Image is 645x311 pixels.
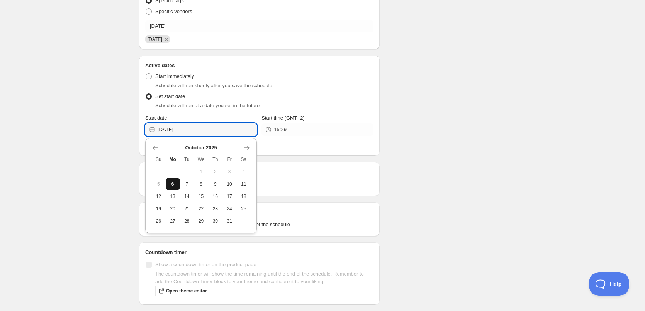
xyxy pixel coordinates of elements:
[194,203,208,215] button: Wednesday October 22 2025
[154,206,163,212] span: 19
[180,190,194,203] button: Tuesday October 14 2025
[222,153,237,166] th: Friday
[169,193,177,199] span: 13
[237,178,251,190] button: Saturday October 11 2025
[222,215,237,227] button: Friday October 31 2025
[151,178,166,190] button: Sunday October 5 2025
[183,193,191,199] span: 14
[194,215,208,227] button: Wednesday October 29 2025
[197,181,205,187] span: 8
[180,215,194,227] button: Tuesday October 28 2025
[151,190,166,203] button: Sunday October 12 2025
[155,83,272,88] span: Schedule will run shortly after you save the schedule
[240,169,248,175] span: 4
[222,203,237,215] button: Friday October 24 2025
[166,190,180,203] button: Monday October 13 2025
[226,169,234,175] span: 3
[169,181,177,187] span: 6
[589,272,630,296] iframe: Toggle Customer Support
[208,166,222,178] button: Thursday October 2 2025
[222,178,237,190] button: Friday October 10 2025
[183,156,191,162] span: Tu
[166,288,207,294] span: Open theme editor
[151,153,166,166] th: Sunday
[163,36,170,43] button: Remove 07/10/2025
[211,218,219,224] span: 30
[261,115,305,121] span: Start time (GMT+2)
[169,156,177,162] span: Mo
[183,218,191,224] span: 28
[154,218,163,224] span: 26
[180,153,194,166] th: Tuesday
[145,168,373,176] h2: Repeating
[237,166,251,178] button: Saturday October 4 2025
[226,181,234,187] span: 10
[241,142,252,153] button: Show next month, November 2025
[211,169,219,175] span: 2
[145,248,373,256] h2: Countdown timer
[211,156,219,162] span: Th
[208,215,222,227] button: Thursday October 30 2025
[145,208,373,216] h2: Tags
[211,206,219,212] span: 23
[197,193,205,199] span: 15
[166,215,180,227] button: Monday October 27 2025
[237,203,251,215] button: Saturday October 25 2025
[155,8,192,14] span: Specific vendors
[226,193,234,199] span: 17
[155,73,194,79] span: Start immediately
[169,218,177,224] span: 27
[155,262,256,267] span: Show a countdown timer on the product page
[197,169,205,175] span: 1
[226,218,234,224] span: 31
[211,193,219,199] span: 16
[145,62,373,69] h2: Active dates
[237,153,251,166] th: Saturday
[154,193,163,199] span: 12
[183,206,191,212] span: 21
[166,153,180,166] th: Monday
[148,37,162,42] span: 07/10/2025
[154,156,163,162] span: Su
[155,286,207,296] a: Open theme editor
[194,166,208,178] button: Wednesday October 1 2025
[194,153,208,166] th: Wednesday
[150,142,161,153] button: Show previous month, September 2025
[155,93,185,99] span: Set start date
[240,181,248,187] span: 11
[166,203,180,215] button: Monday October 20 2025
[222,166,237,178] button: Friday October 3 2025
[208,203,222,215] button: Thursday October 23 2025
[226,156,234,162] span: Fr
[208,190,222,203] button: Thursday October 16 2025
[180,178,194,190] button: Tuesday October 7 2025
[183,181,191,187] span: 7
[240,193,248,199] span: 18
[145,115,167,121] span: Start date
[211,181,219,187] span: 9
[197,206,205,212] span: 22
[208,153,222,166] th: Thursday
[151,203,166,215] button: Sunday October 19 2025
[222,190,237,203] button: Friday October 17 2025
[169,206,177,212] span: 20
[197,156,205,162] span: We
[240,206,248,212] span: 25
[151,215,166,227] button: Sunday October 26 2025
[194,178,208,190] button: Wednesday October 8 2025
[180,203,194,215] button: Tuesday October 21 2025
[166,178,180,190] button: Today Monday October 6 2025
[155,103,260,108] span: Schedule will run at a date you set in the future
[237,190,251,203] button: Saturday October 18 2025
[226,206,234,212] span: 24
[240,156,248,162] span: Sa
[154,181,163,187] span: 5
[208,178,222,190] button: Thursday October 9 2025
[197,218,205,224] span: 29
[155,270,373,286] p: The countdown timer will show the time remaining until the end of the schedule. Remember to add t...
[194,190,208,203] button: Wednesday October 15 2025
